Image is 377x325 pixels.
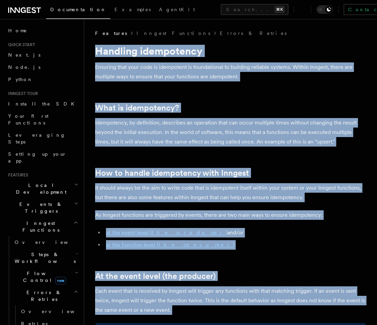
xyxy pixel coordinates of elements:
[151,229,226,236] em: the producer
[55,277,66,284] span: new
[220,30,287,37] a: Errors & Retries
[8,101,78,107] span: Install the SDK
[5,91,38,96] span: Inngest tour
[95,45,366,57] h1: Handling idempotency
[275,6,284,13] kbd: ⌘K
[5,179,80,198] button: Local Development
[21,309,91,314] span: Overview
[8,132,66,145] span: Leveraging Steps
[95,168,249,178] a: How to handle idempotency with Inngest
[12,289,74,303] span: Errors & Retries
[317,5,333,14] button: Toggle dark mode
[5,148,80,167] a: Setting up your app
[95,62,366,81] p: Ensuring that your code is idempotent is foundational to building reliable systems. Within Innges...
[158,242,233,248] em: the consumer
[155,2,199,18] a: AgentKit
[5,24,80,37] a: Home
[8,27,27,34] span: Home
[5,42,35,47] span: Quick start
[18,305,80,318] a: Overview
[221,4,288,15] button: Search...⌘K
[12,267,80,286] button: Flow Controlnew
[12,248,80,267] button: Steps & Workflows
[95,30,127,37] span: Features
[110,2,155,18] a: Examples
[50,7,106,12] span: Documentation
[95,271,216,281] a: At the event level (the producer)
[5,49,80,61] a: Next.js
[5,98,80,110] a: Install the SDK
[8,77,33,82] span: Python
[104,228,366,237] li: and/or
[12,236,80,248] a: Overview
[95,286,366,315] p: Each event that is received by Inngest will trigger any functions with that matching trigger. If ...
[137,30,210,37] a: Inngest Functions
[8,151,67,164] span: Setting up your app
[8,64,40,70] span: Node.js
[15,240,85,245] span: Overview
[5,220,73,233] span: Inngest Functions
[12,286,80,305] button: Errors & Retries
[12,251,76,265] span: Steps & Workflows
[5,110,80,129] a: Your first Functions
[12,270,75,284] span: Flow Control
[8,52,40,58] span: Next.js
[5,217,80,236] button: Inngest Functions
[5,172,28,178] span: Features
[5,198,80,217] button: Events & Triggers
[106,242,234,248] a: at the function level (the consumer)
[95,118,366,147] p: Idempotency, by definition, describes an operation that can occur multiple times without changing...
[95,183,366,202] p: It should always be the aim to write code that is idempotent itself within your system or your In...
[5,182,74,195] span: Local Development
[5,73,80,85] a: Python
[95,210,366,220] p: As Inngest functions are triggered by events, there are two main ways to ensure idempotency:
[95,103,179,113] a: What is idempotency?
[8,113,49,126] span: Your first Functions
[5,61,80,73] a: Node.js
[159,7,195,12] span: AgentKit
[46,2,110,19] a: Documentation
[106,229,227,236] a: at the event level (the producer)
[114,7,151,12] span: Examples
[5,201,74,214] span: Events & Triggers
[5,129,80,148] a: Leveraging Steps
